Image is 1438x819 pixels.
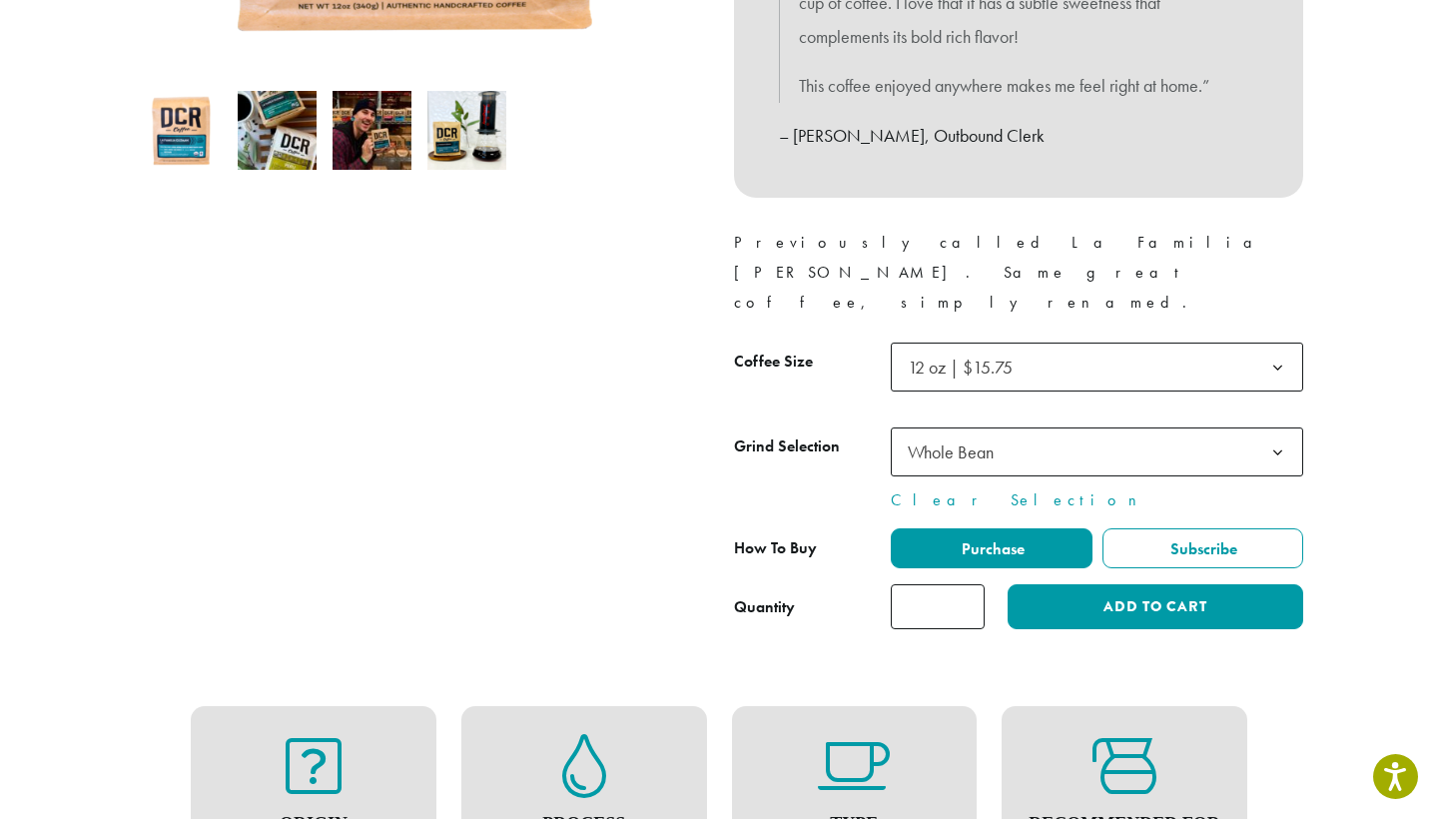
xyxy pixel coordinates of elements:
[734,432,891,461] label: Grind Selection
[779,119,1258,153] p: – [PERSON_NAME], Outbound Clerk
[891,427,1303,476] span: Whole Bean
[900,348,1033,387] span: 12 oz | $15.75
[734,348,891,377] label: Coffee Size
[427,91,506,170] img: Peru - Image 4
[333,91,411,170] img: Peru - Image 3
[1167,538,1237,559] span: Subscribe
[891,488,1303,512] a: Clear Selection
[734,228,1303,318] p: Previously called La Familia [PERSON_NAME]. Same great coffee, simply renamed.
[734,537,817,558] span: How To Buy
[1008,584,1303,629] button: Add to cart
[143,91,222,170] img: La Familia Guzman by Dillanos Coffee Roasters
[908,440,994,463] span: Whole Bean
[959,538,1025,559] span: Purchase
[734,595,795,619] div: Quantity
[799,69,1238,103] p: This coffee enjoyed anywhere makes me feel right at home.”
[908,356,1013,379] span: 12 oz | $15.75
[238,91,317,170] img: Peru - Image 2
[891,584,985,629] input: Product quantity
[900,432,1014,471] span: Whole Bean
[891,343,1303,392] span: 12 oz | $15.75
